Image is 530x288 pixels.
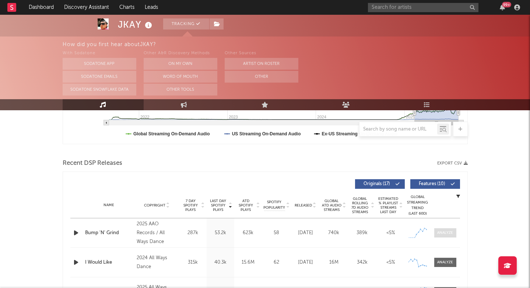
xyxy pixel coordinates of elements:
span: 7 Day Spotify Plays [181,199,200,212]
div: 623k [236,229,260,237]
span: Global Rolling 7D Audio Streams [350,197,370,214]
div: Global Streaming Trend (Last 60D) [407,194,429,216]
span: Copyright [144,203,165,208]
a: Bump 'N' Grind [85,229,133,237]
button: Artist on Roster [225,58,298,70]
span: Spotify Popularity [263,199,285,211]
button: Sodatone App [63,58,136,70]
div: 740k [322,229,346,237]
div: [DATE] [293,229,318,237]
div: 287k [181,229,205,237]
span: Last Day Spotify Plays [208,199,228,212]
button: Features(10) [410,179,460,189]
button: Originals(17) [355,179,405,189]
button: 99+ [500,4,505,10]
button: Word Of Mouth [144,71,217,83]
div: 99 + [502,2,511,7]
div: 342k [350,259,375,266]
div: 16M [322,259,346,266]
div: [DATE] [293,259,318,266]
div: Name [85,202,133,208]
div: 40.3k [208,259,232,266]
span: Originals ( 17 ) [360,182,394,186]
div: 389k [350,229,375,237]
button: Sodatone Snowflake Data [63,84,136,96]
div: JKAY [118,18,154,31]
button: On My Own [144,58,217,70]
div: 2025 AAO Records / All Ways Dance [137,220,177,246]
span: Global ATD Audio Streams [322,199,342,212]
a: I Would Like [85,259,133,266]
div: 15.6M [236,259,260,266]
div: 53.2k [208,229,232,237]
button: Other Tools [144,84,217,96]
span: ATD Spotify Plays [236,199,256,212]
span: Released [295,203,312,208]
span: Recent DSP Releases [63,159,122,168]
div: Other Sources [225,49,298,58]
div: Other A&R Discovery Methods [144,49,217,58]
button: Other [225,71,298,83]
button: Sodatone Emails [63,71,136,83]
div: 62 [264,259,289,266]
span: Features ( 10 ) [415,182,449,186]
input: Search by song name or URL [359,126,437,132]
input: Search for artists [368,3,478,12]
div: 2024 All Ways Dance [137,254,177,271]
button: Export CSV [437,161,468,166]
div: <5% [378,229,403,237]
button: Tracking [163,18,209,30]
div: 58 [264,229,289,237]
div: With Sodatone [63,49,136,58]
div: <5% [378,259,403,266]
span: Estimated % Playlist Streams Last Day [378,197,399,214]
div: 315k [181,259,205,266]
